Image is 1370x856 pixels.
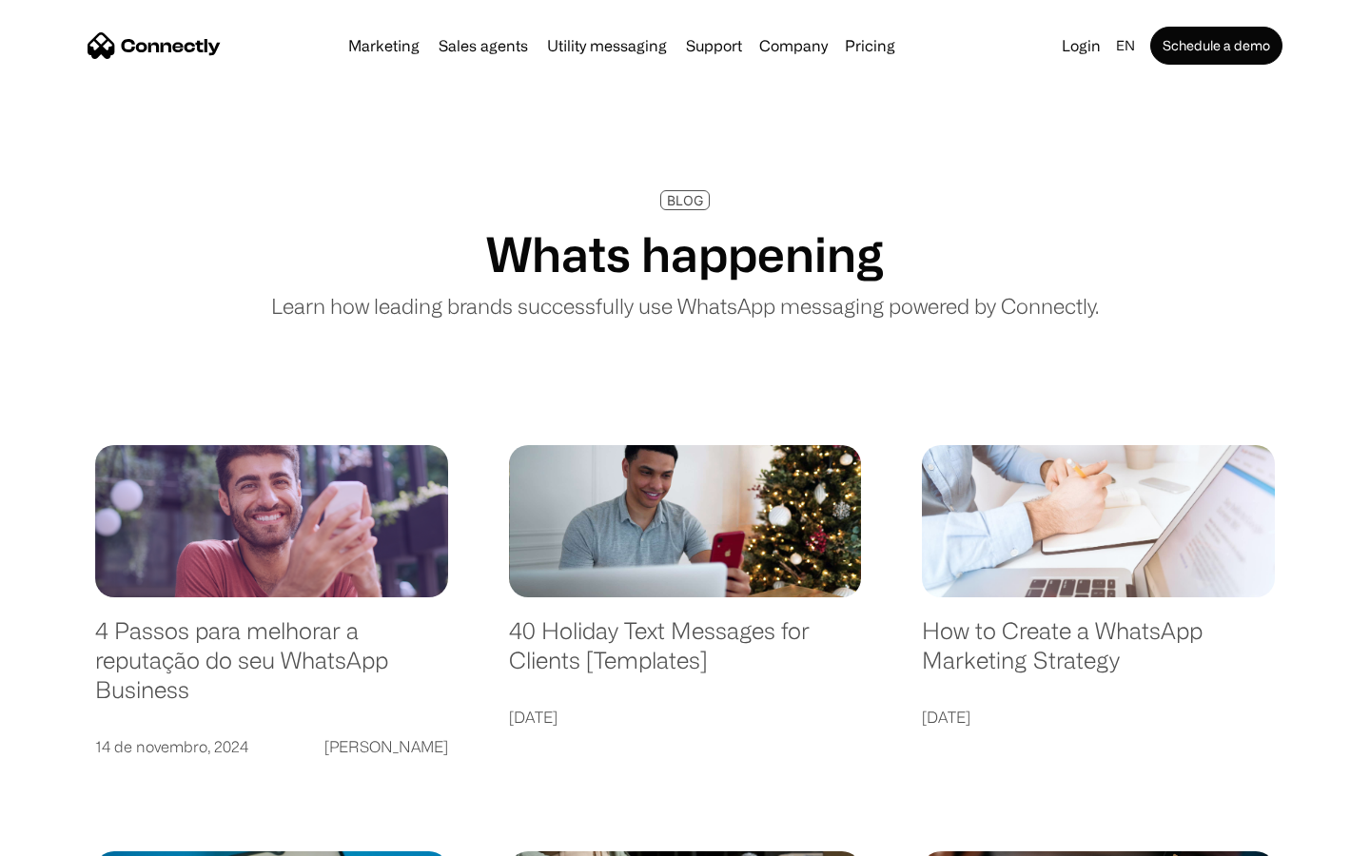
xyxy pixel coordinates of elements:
a: Utility messaging [539,38,675,53]
a: Schedule a demo [1150,27,1282,65]
aside: Language selected: English [19,823,114,849]
a: Login [1054,32,1108,59]
ul: Language list [38,823,114,849]
a: Sales agents [431,38,536,53]
a: How to Create a WhatsApp Marketing Strategy [922,616,1275,693]
a: Marketing [341,38,427,53]
a: Support [678,38,750,53]
div: Company [759,32,828,59]
a: 40 Holiday Text Messages for Clients [Templates] [509,616,862,693]
div: [DATE] [922,704,970,730]
a: Pricing [837,38,903,53]
div: [DATE] [509,704,558,730]
div: BLOG [667,193,703,207]
div: en [1116,32,1135,59]
div: [PERSON_NAME] [324,733,448,760]
a: 4 Passos para melhorar a reputação do seu WhatsApp Business [95,616,448,723]
div: 14 de novembro, 2024 [95,733,248,760]
p: Learn how leading brands successfully use WhatsApp messaging powered by Connectly. [271,290,1099,321]
h1: Whats happening [486,225,884,282]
